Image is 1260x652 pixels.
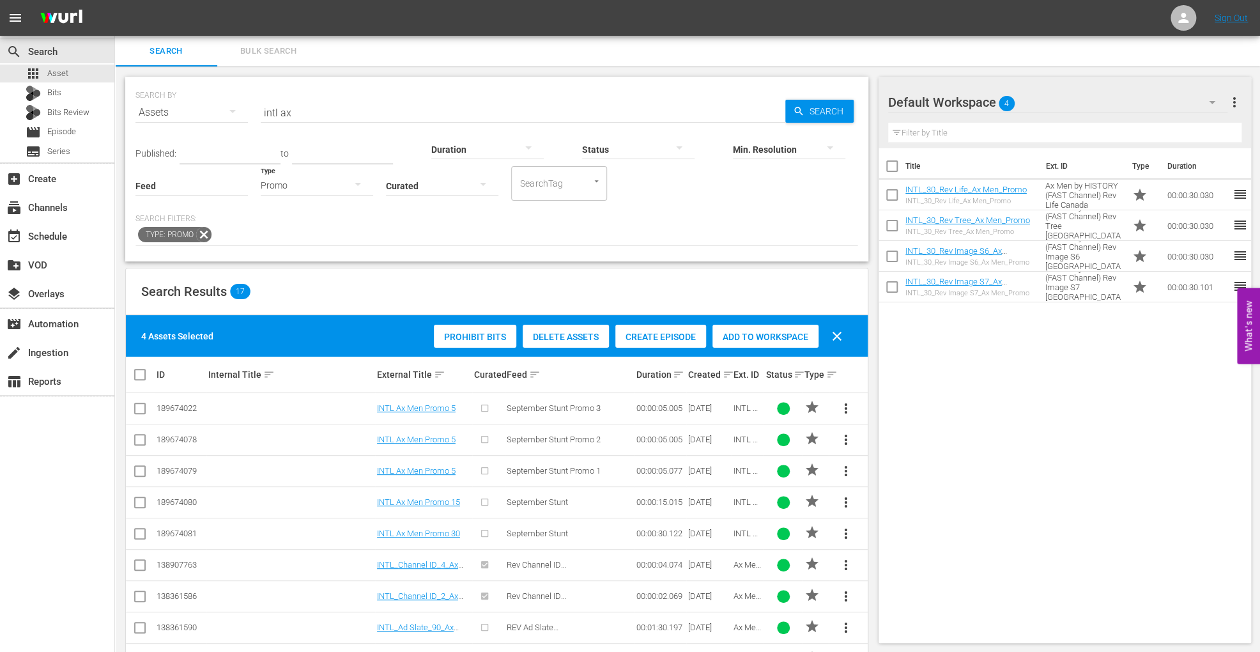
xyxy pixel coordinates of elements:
span: reorder [1232,279,1247,294]
span: INTL Ax Men Promo 5 [734,403,762,442]
td: 00:00:30.101 [1162,272,1232,302]
button: Create Episode [615,325,706,348]
td: 00:00:30.030 [1162,180,1232,210]
span: PROMO [804,431,820,446]
button: clear [822,321,852,352]
span: Published: [135,148,176,159]
td: Ax Men by HISTORY (FAST Channel) Rev Life Canada [1040,180,1127,210]
div: 00:00:05.077 [636,466,684,476]
span: more_vert [838,432,854,447]
span: sort [434,369,445,380]
span: Create Episode [615,332,706,342]
span: PROMO [804,525,820,540]
p: Search Filters: [135,213,858,224]
span: September Stunt Promo 2 [507,435,601,444]
span: Bits Review [47,106,89,119]
span: Automation [6,316,22,332]
span: sort [723,369,734,380]
a: INTL Ax Men Promo 5 [377,466,456,476]
span: Create [6,171,22,187]
div: Internal Title [208,367,373,382]
button: more_vert [831,550,861,580]
button: Open Feedback Widget [1237,288,1260,364]
th: Type [1124,148,1159,184]
span: September Stunt [507,529,568,538]
span: PROMO [804,619,820,634]
span: more_vert [1226,95,1241,110]
button: Open [590,175,603,187]
div: INTL_30_Rev Image S6_Ax Men_Promo [905,258,1035,267]
th: Ext. ID [1038,148,1124,184]
button: more_vert [831,424,861,455]
span: Series [47,145,70,158]
span: Channels [6,200,22,215]
div: 00:00:02.069 [636,591,684,601]
div: 189674081 [157,529,204,538]
div: 138361590 [157,623,204,632]
button: Add to Workspace [712,325,818,348]
div: INTL_30_Rev Image S7_Ax Men_Promo [905,289,1035,297]
td: Ax Men by HISTORY (FAST Channel) Rev Image S7 [GEOGRAPHIC_DATA] [1040,272,1127,302]
a: INTL_Channel ID_4_Ax Men [377,560,463,579]
a: INTL Ax Men Promo 5 [377,403,456,413]
button: Search [785,100,854,123]
span: 4 [999,90,1015,117]
button: more_vert [831,581,861,612]
div: [DATE] [688,435,730,444]
span: more_vert [838,589,854,604]
button: more_vert [1226,87,1241,118]
span: PROMO [804,462,820,477]
span: Promo [1132,187,1147,203]
span: September Stunt [507,497,568,507]
span: PROMO [804,556,820,571]
div: [DATE] [688,403,730,413]
div: Promo [261,167,373,203]
span: Search [6,44,22,59]
th: Title [905,148,1039,184]
th: Duration [1159,148,1236,184]
span: PROMO [804,493,820,509]
div: External Title [377,367,470,382]
span: sort [794,369,805,380]
td: Ax Men by HISTORY (FAST Channel) Rev Tree [GEOGRAPHIC_DATA] [1040,210,1127,241]
span: Prohibit Bits [434,332,516,342]
a: INTL_30_Rev Image S6_Ax Men_Promo [905,246,1007,265]
span: Ingestion [6,345,22,361]
div: [DATE] [688,497,730,507]
span: Episode [47,125,76,138]
div: [DATE] [688,560,730,570]
span: Episode [26,125,41,140]
span: menu [8,10,23,26]
span: Promo [1132,279,1147,295]
div: Bits [26,86,41,101]
div: [DATE] [688,466,730,476]
span: reorder [1232,248,1247,263]
span: INTL Ax Men Promo 15 [734,497,762,536]
div: 138907763 [157,560,204,570]
span: PROMO [804,400,820,415]
span: Overlays [6,286,22,302]
div: 189674078 [157,435,204,444]
td: 00:00:30.030 [1162,241,1232,272]
button: more_vert [831,612,861,643]
span: Asset [26,66,41,81]
span: Add to Workspace [712,332,818,342]
span: Series [26,144,41,159]
span: more_vert [838,401,854,416]
div: 00:00:04.074 [636,560,684,570]
span: more_vert [838,620,854,635]
a: INTL_Channel ID_2_Ax Men [377,591,463,610]
a: INTL Ax Men Promo 5 [377,435,456,444]
span: Type: Promo [138,227,196,242]
div: Bits Review [26,105,41,120]
div: [DATE] [688,623,730,632]
span: reorder [1232,187,1247,202]
a: INTL_30_Rev Image S7_Ax Men_Promo [905,277,1007,296]
span: sort [529,369,541,380]
a: INTL_30_Rev Tree_Ax Men_Promo [905,215,1030,225]
span: more_vert [838,557,854,573]
div: Default Workspace [888,84,1228,120]
div: 4 Assets Selected [141,330,213,343]
div: 00:00:15.015 [636,497,684,507]
div: 00:00:05.005 [636,403,684,413]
